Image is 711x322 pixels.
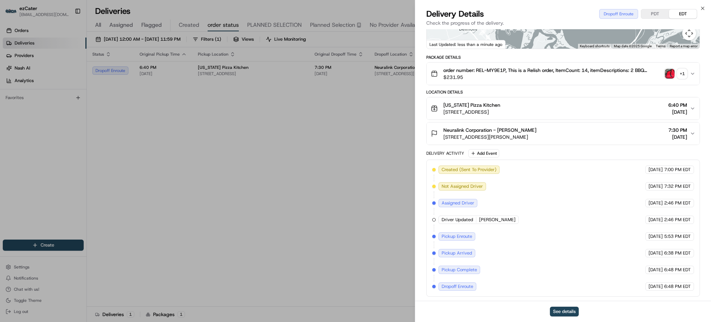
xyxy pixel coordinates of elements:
p: Check the progress of the delivery. [426,19,700,26]
button: order number: REL-MY9E1P, This is a Relish order, ItemCount: 14, itemDescriptions: 2 BBQ Chicken ... [427,63,700,85]
span: 6:48 PM EDT [664,283,691,290]
div: 💻 [59,102,64,107]
span: Pickup Complete [442,267,477,273]
div: Delivery Activity [426,151,464,156]
a: 📗Knowledge Base [4,98,56,111]
button: See details [550,307,579,316]
img: photo_proof_of_pickup image [665,69,675,79]
input: Clear [18,45,115,52]
span: [STREET_ADDRESS][PERSON_NAME] [443,134,536,140]
span: Dropoff Enroute [442,283,473,290]
div: + 1 [677,69,687,79]
a: Report a map error [670,44,697,48]
div: 📗 [7,102,12,107]
button: [US_STATE] Pizza Kitchen[STREET_ADDRESS]6:40 PM[DATE] [427,97,700,120]
span: $231.95 [443,74,662,81]
div: Package Details [426,55,700,60]
span: Not Assigned Driver [442,183,483,190]
button: photo_proof_of_pickup image+1 [665,69,687,79]
span: Map data ©2025 Google [614,44,652,48]
span: [US_STATE] Pizza Kitchen [443,102,500,108]
span: 6:38 PM EDT [664,250,691,256]
button: Start new chat [118,69,126,77]
span: Pickup Enroute [442,233,472,240]
span: Delivery Details [426,8,484,19]
span: 6:40 PM [668,102,687,108]
a: Terms (opens in new tab) [656,44,666,48]
a: Powered byPylon [49,118,84,123]
button: Keyboard shortcuts [580,44,610,49]
span: 2:46 PM EDT [664,217,691,223]
span: [PERSON_NAME] [479,217,516,223]
span: API Documentation [66,101,111,108]
span: Assigned Driver [442,200,474,206]
span: 5:53 PM EDT [664,233,691,240]
span: 7:32 PM EDT [664,183,691,190]
span: [DATE] [668,108,687,115]
span: 7:00 PM EDT [664,167,691,173]
span: order number: REL-MY9E1P, This is a Relish order, ItemCount: 14, itemDescriptions: 2 BBQ Chicken ... [443,67,662,74]
span: Pickup Arrived [442,250,472,256]
span: [STREET_ADDRESS] [443,108,500,115]
button: EDT [669,9,697,18]
button: Neuralink Corporation - [PERSON_NAME][STREET_ADDRESS][PERSON_NAME]7:30 PM[DATE] [427,122,700,145]
div: Location Details [426,89,700,95]
button: Map camera controls [682,26,696,40]
span: [DATE] [668,134,687,140]
div: We're available if you need us! [24,73,88,79]
div: 22 [479,27,486,35]
span: Neuralink Corporation - [PERSON_NAME] [443,127,536,134]
button: Add Event [468,149,499,158]
a: Open this area in Google Maps (opens a new window) [428,40,451,49]
span: [DATE] [649,167,663,173]
span: 2:46 PM EDT [664,200,691,206]
div: Last Updated: less than a minute ago [427,40,505,49]
span: [DATE] [649,233,663,240]
p: Welcome 👋 [7,28,126,39]
span: [DATE] [649,200,663,206]
span: 7:30 PM [668,127,687,134]
span: [DATE] [649,183,663,190]
img: Google [428,40,451,49]
span: [DATE] [649,267,663,273]
span: [DATE] [649,250,663,256]
button: PDT [641,9,669,18]
span: Pylon [69,118,84,123]
a: 💻API Documentation [56,98,114,111]
span: Created (Sent To Provider) [442,167,496,173]
div: Start new chat [24,66,114,73]
span: 6:48 PM EDT [664,267,691,273]
span: [DATE] [649,283,663,290]
span: [DATE] [649,217,663,223]
span: Driver Updated [442,217,473,223]
span: Knowledge Base [14,101,53,108]
img: Nash [7,7,21,21]
img: 1736555255976-a54dd68f-1ca7-489b-9aae-adbdc363a1c4 [7,66,19,79]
